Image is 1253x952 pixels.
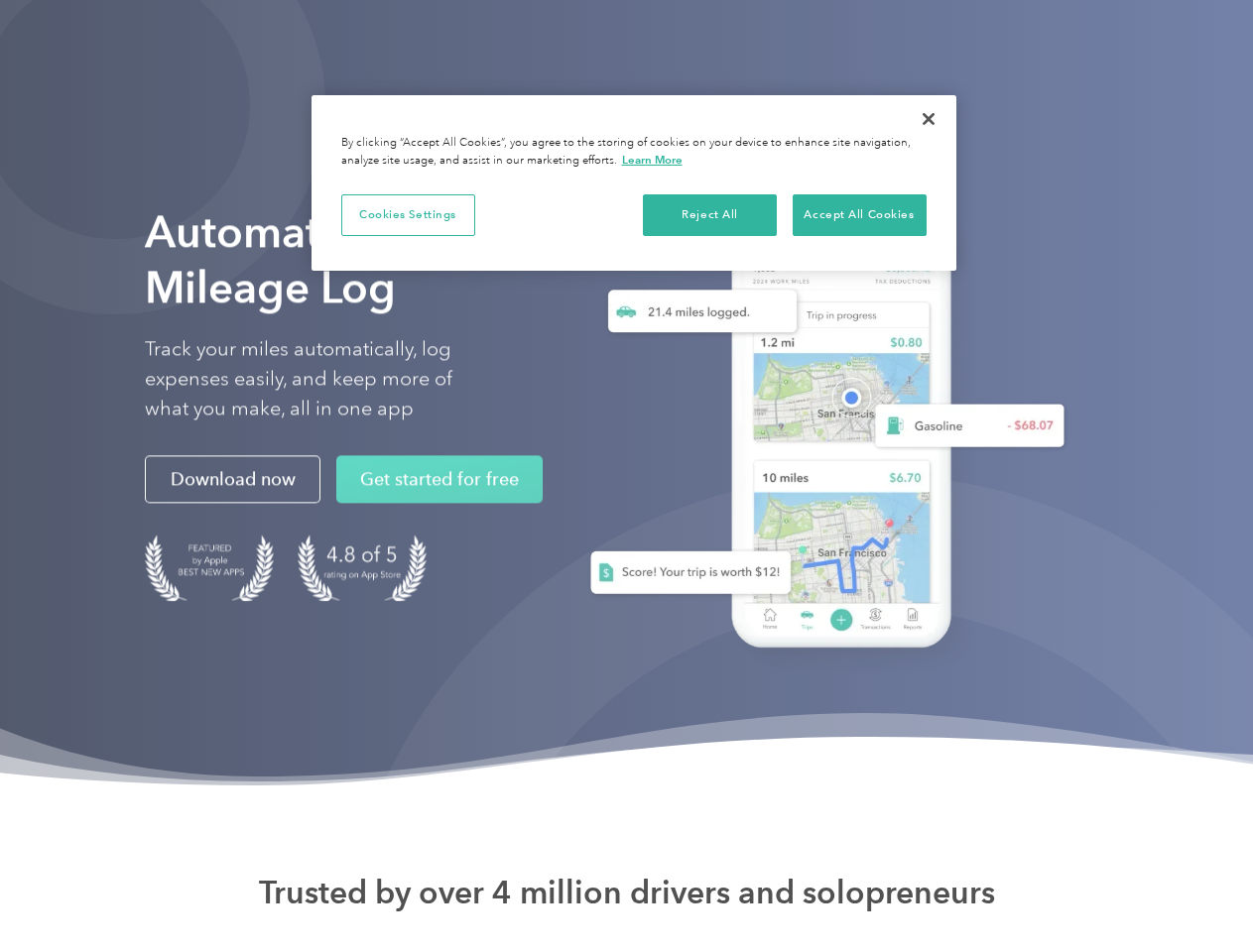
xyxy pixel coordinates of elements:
[643,194,777,236] button: Reject All
[312,95,956,271] div: Cookie banner
[145,335,499,424] p: Track your miles automatically, log expenses easily, and keep more of what you make, all in one app
[793,194,927,236] button: Accept All Cookies
[145,456,320,504] a: Download now
[145,535,274,602] img: Badge for Featured by Apple Best New Apps
[341,194,475,236] button: Cookies Settings
[336,456,543,504] a: Get started for free
[622,153,683,167] a: More information about your privacy, opens in a new tab
[907,97,950,141] button: Close
[259,873,995,912] strong: Trusted by over 4 million drivers and solopreneurs
[559,182,1080,677] img: Everlance, mileage tracker app, expense tracking app
[312,95,956,271] div: Privacy
[341,135,927,170] div: By clicking “Accept All Cookies”, you agree to the storing of cookies on your device to enhance s...
[298,535,427,602] img: 4.9 out of 5 stars on the app store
